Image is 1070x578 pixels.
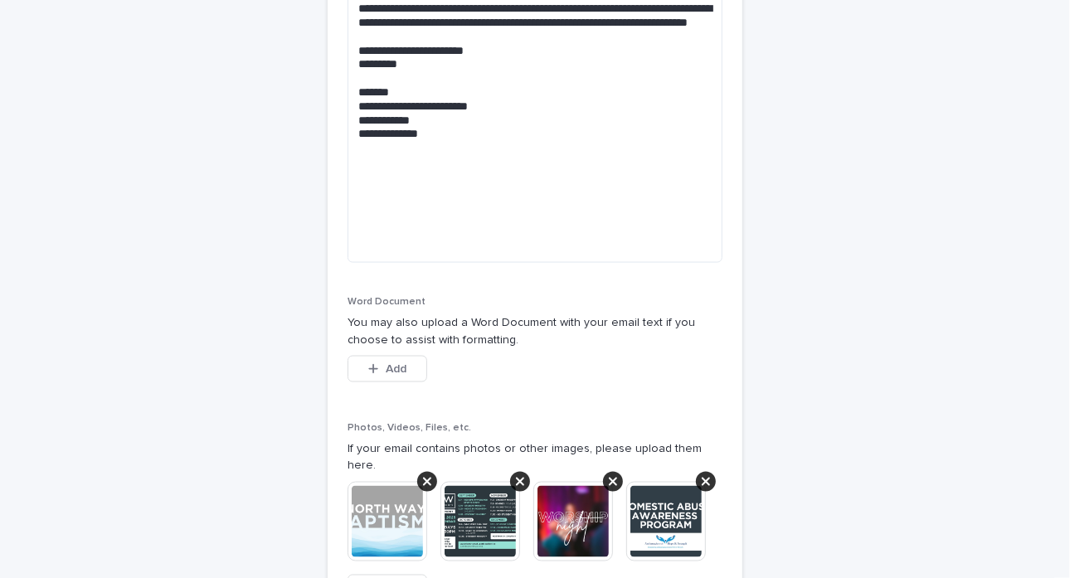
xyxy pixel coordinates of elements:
p: You may also upload a Word Document with your email text if you choose to assist with formatting. [348,314,722,349]
span: Add [386,363,406,375]
p: If your email contains photos or other images, please upload them here. [348,440,722,475]
span: Photos, Videos, Files, etc. [348,423,471,433]
button: Add [348,356,427,382]
span: Word Document [348,297,426,307]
